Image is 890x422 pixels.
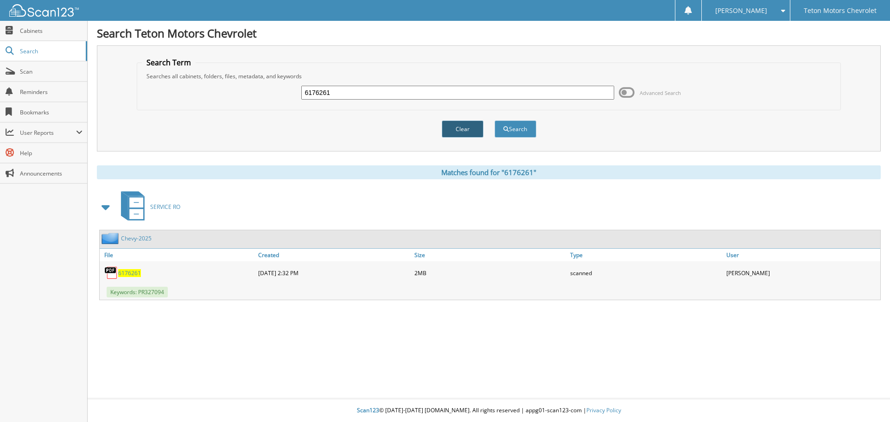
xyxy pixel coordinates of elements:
[412,264,568,282] div: 2MB
[724,249,880,261] a: User
[20,68,83,76] span: Scan
[20,47,81,55] span: Search
[20,170,83,177] span: Announcements
[412,249,568,261] a: Size
[150,203,180,211] span: SERVICE RO
[102,233,121,244] img: folder2.png
[586,406,621,414] a: Privacy Policy
[100,249,256,261] a: File
[142,57,196,68] legend: Search Term
[715,8,767,13] span: [PERSON_NAME]
[357,406,379,414] span: Scan123
[495,120,536,138] button: Search
[104,266,118,280] img: PDF.png
[20,149,83,157] span: Help
[256,249,412,261] a: Created
[568,264,724,282] div: scanned
[442,120,483,138] button: Clear
[20,88,83,96] span: Reminders
[118,269,141,277] a: 6176261
[121,234,152,242] a: Chevy-2025
[115,189,180,225] a: SERVICE RO
[640,89,681,96] span: Advanced Search
[256,264,412,282] div: [DATE] 2:32 PM
[20,108,83,116] span: Bookmarks
[107,287,168,297] span: Keywords: PR327094
[97,165,881,179] div: Matches found for "6176261"
[804,8,877,13] span: Teton Motors Chevrolet
[724,264,880,282] div: [PERSON_NAME]
[20,27,83,35] span: Cabinets
[142,72,836,80] div: Searches all cabinets, folders, files, metadata, and keywords
[844,378,890,422] iframe: Chat Widget
[568,249,724,261] a: Type
[9,4,79,17] img: scan123-logo-white.svg
[97,25,881,41] h1: Search Teton Motors Chevrolet
[88,399,890,422] div: © [DATE]-[DATE] [DOMAIN_NAME]. All rights reserved | appg01-scan123-com |
[20,129,76,137] span: User Reports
